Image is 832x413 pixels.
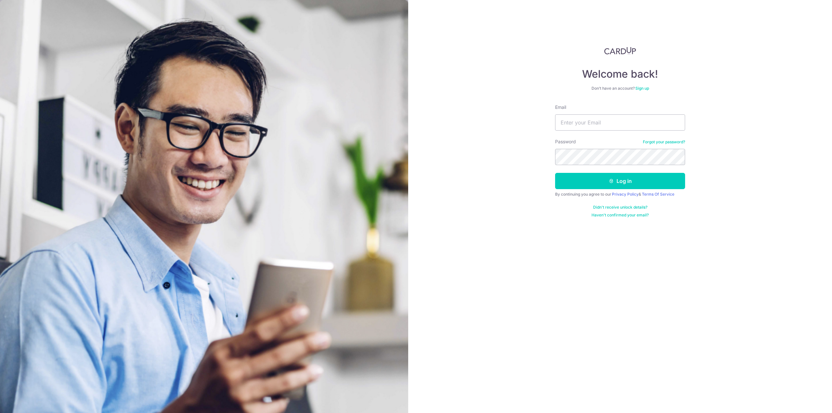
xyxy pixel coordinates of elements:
a: Didn't receive unlock details? [593,205,647,210]
a: Sign up [635,86,649,91]
label: Password [555,138,576,145]
img: CardUp Logo [604,47,636,55]
a: Terms Of Service [642,192,674,197]
a: Privacy Policy [612,192,639,197]
label: Email [555,104,566,110]
a: Haven't confirmed your email? [591,213,649,218]
h4: Welcome back! [555,68,685,81]
input: Enter your Email [555,114,685,131]
button: Log in [555,173,685,189]
a: Forgot your password? [643,139,685,145]
div: By continuing you agree to our & [555,192,685,197]
div: Don’t have an account? [555,86,685,91]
